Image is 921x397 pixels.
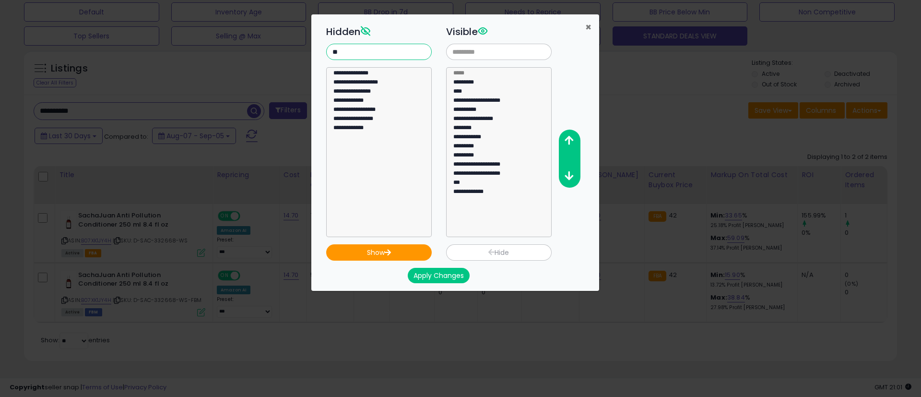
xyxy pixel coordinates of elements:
button: Show [326,244,432,261]
button: Hide [446,244,552,261]
h3: Hidden [326,24,432,39]
h3: Visible [446,24,552,39]
span: × [585,20,591,34]
button: Apply Changes [408,268,470,283]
